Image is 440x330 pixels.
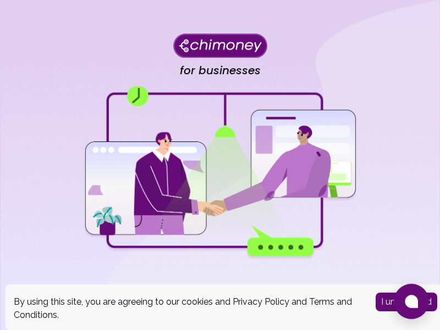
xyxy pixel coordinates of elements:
h4: for businesses [180,64,261,78]
img: Chimoney for businesses [173,33,267,58]
img: for businesses [82,86,358,260]
a: Privacy Policy [233,296,289,307]
div: By using this site, you are agreeing to our cookies and and . [14,295,359,322]
button: Accept cookies [376,293,437,311]
button: Open chat window [394,284,429,319]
